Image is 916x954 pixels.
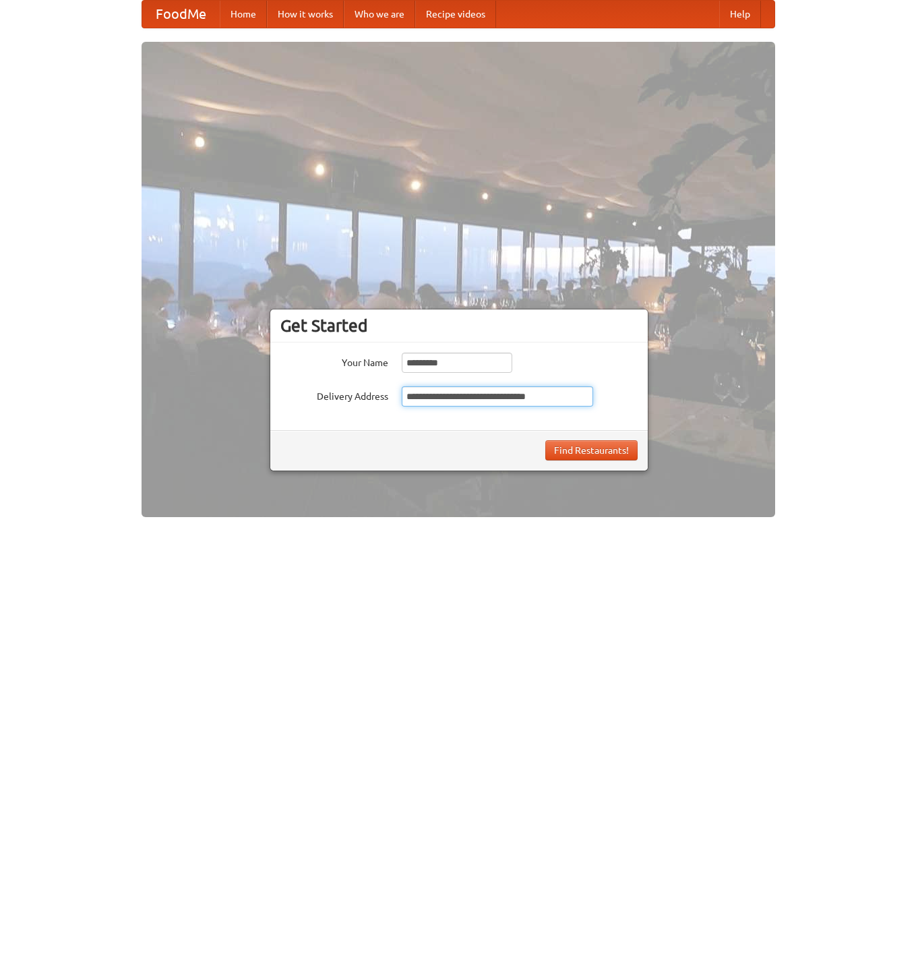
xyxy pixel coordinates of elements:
a: Home [220,1,267,28]
a: Recipe videos [415,1,496,28]
a: FoodMe [142,1,220,28]
a: Help [719,1,761,28]
h3: Get Started [280,316,638,336]
label: Delivery Address [280,386,388,403]
a: Who we are [344,1,415,28]
label: Your Name [280,353,388,369]
button: Find Restaurants! [545,440,638,460]
a: How it works [267,1,344,28]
